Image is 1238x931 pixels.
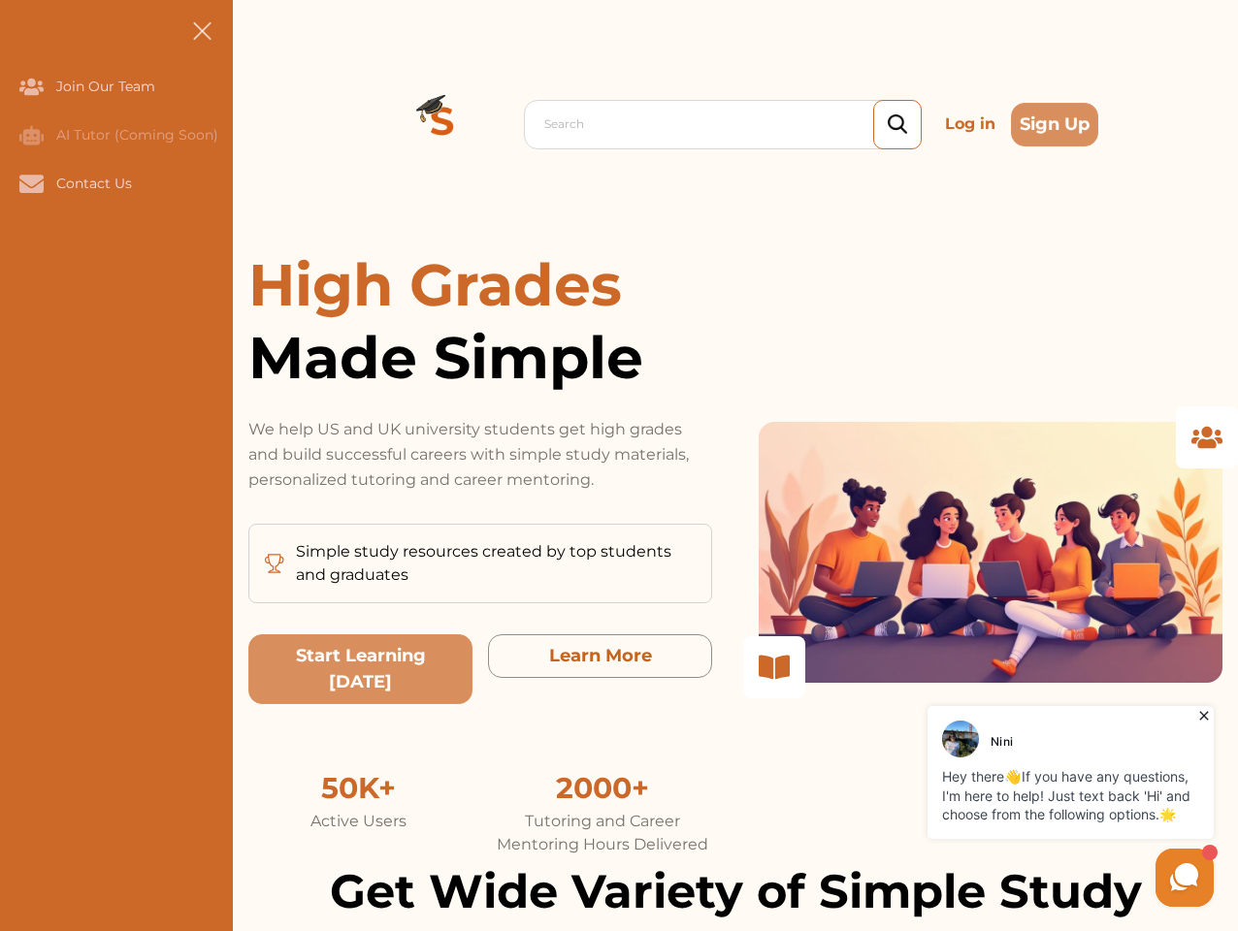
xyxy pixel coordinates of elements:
div: Active Users [248,810,469,833]
img: Logo [373,54,512,194]
button: Learn More [488,634,712,678]
p: We help US and UK university students get high grades and build successful careers with simple st... [248,417,712,493]
button: Start Learning Today [248,634,472,704]
p: Log in [937,105,1003,144]
img: search_icon [888,114,907,135]
p: Simple study resources created by top students and graduates [296,540,696,587]
button: Sign Up [1011,103,1098,146]
iframe: HelpCrunch [772,701,1219,912]
span: High Grades [248,249,622,320]
div: Tutoring and Career Mentoring Hours Delivered [492,810,712,856]
div: 2000+ [492,766,712,810]
div: 50K+ [248,766,469,810]
span: Made Simple [248,321,712,394]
